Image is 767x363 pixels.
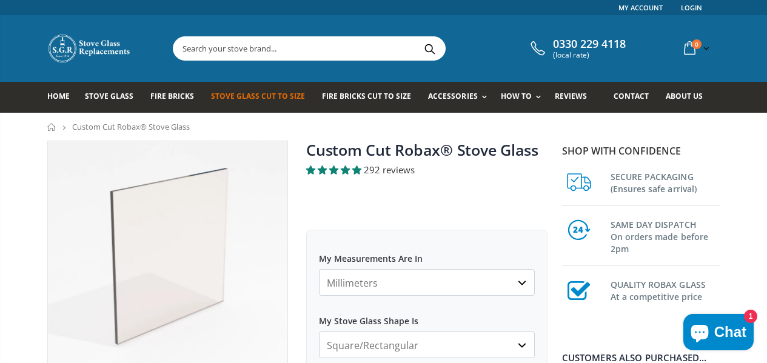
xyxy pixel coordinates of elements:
[173,37,581,60] input: Search your stove brand...
[319,305,535,327] label: My Stove Glass Shape Is
[553,51,626,59] span: (local rate)
[666,91,703,101] span: About us
[47,82,79,113] a: Home
[322,91,411,101] span: Fire Bricks Cut To Size
[211,82,314,113] a: Stove Glass Cut To Size
[611,168,720,195] h3: SECURE PACKAGING (Ensures safe arrival)
[666,82,712,113] a: About us
[611,276,720,303] h3: QUALITY ROBAX GLASS At a competitive price
[428,91,477,101] span: Accessories
[555,82,596,113] a: Reviews
[692,39,702,49] span: 0
[85,91,133,101] span: Stove Glass
[306,164,364,176] span: 4.94 stars
[47,33,132,64] img: Stove Glass Replacement
[501,82,547,113] a: How To
[680,314,757,353] inbox-online-store-chat: Shopify online store chat
[562,353,720,362] div: Customers also purchased...
[614,82,658,113] a: Contact
[306,139,538,160] a: Custom Cut Robax® Stove Glass
[611,216,720,255] h3: SAME DAY DISPATCH On orders made before 2pm
[562,144,720,158] p: Shop with confidence
[150,91,194,101] span: Fire Bricks
[85,82,142,113] a: Stove Glass
[322,82,420,113] a: Fire Bricks Cut To Size
[501,91,532,101] span: How To
[614,91,649,101] span: Contact
[72,121,190,132] span: Custom Cut Robax® Stove Glass
[428,82,492,113] a: Accessories
[47,123,56,131] a: Home
[150,82,203,113] a: Fire Bricks
[417,37,444,60] button: Search
[47,91,70,101] span: Home
[553,38,626,51] span: 0330 229 4118
[319,242,535,264] label: My Measurements Are In
[555,91,587,101] span: Reviews
[679,36,712,60] a: 0
[364,164,415,176] span: 292 reviews
[211,91,305,101] span: Stove Glass Cut To Size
